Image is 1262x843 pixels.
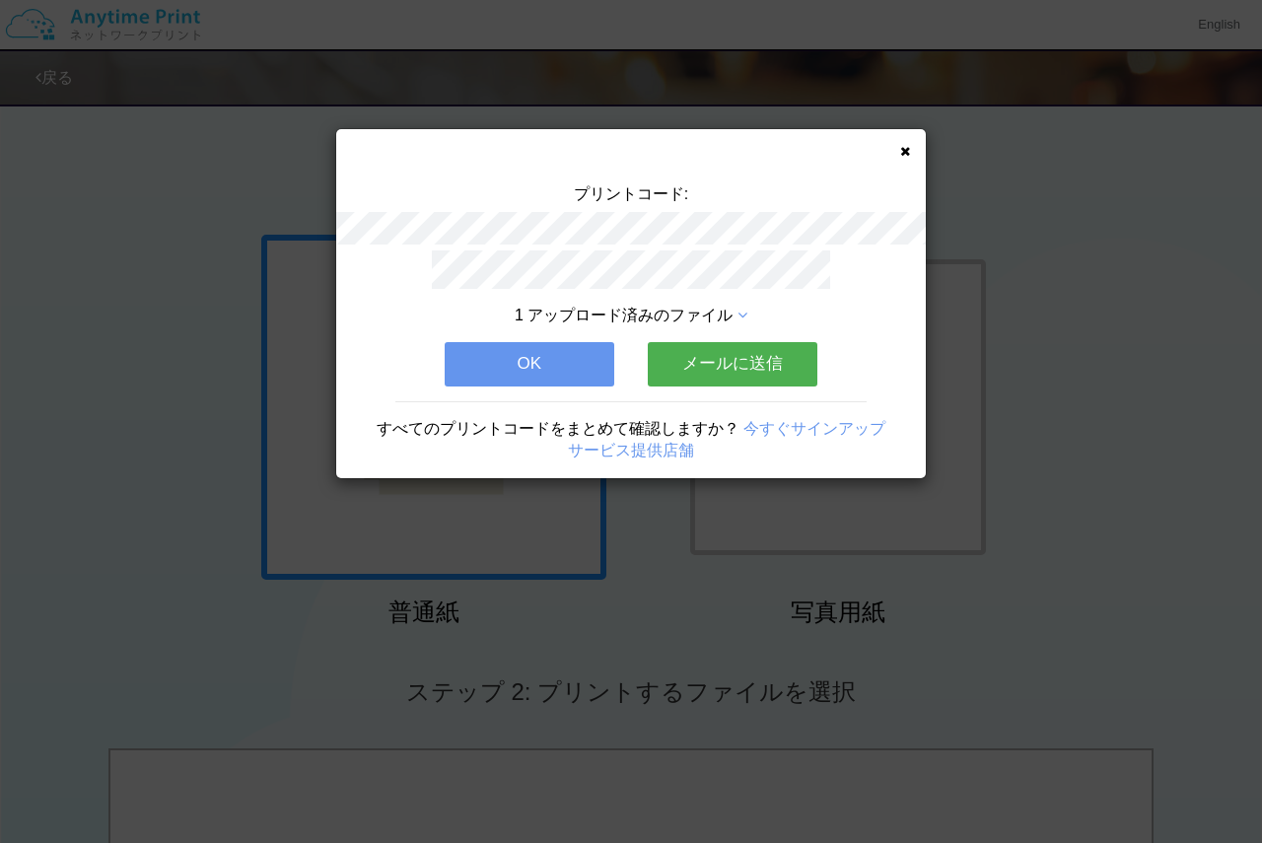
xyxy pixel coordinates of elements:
button: メールに送信 [648,342,817,386]
span: 1 アップロード済みのファイル [515,307,733,323]
a: 今すぐサインアップ [743,420,885,437]
span: プリントコード: [574,185,688,202]
span: すべてのプリントコードをまとめて確認しますか？ [377,420,739,437]
a: サービス提供店舗 [568,442,694,458]
button: OK [445,342,614,386]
